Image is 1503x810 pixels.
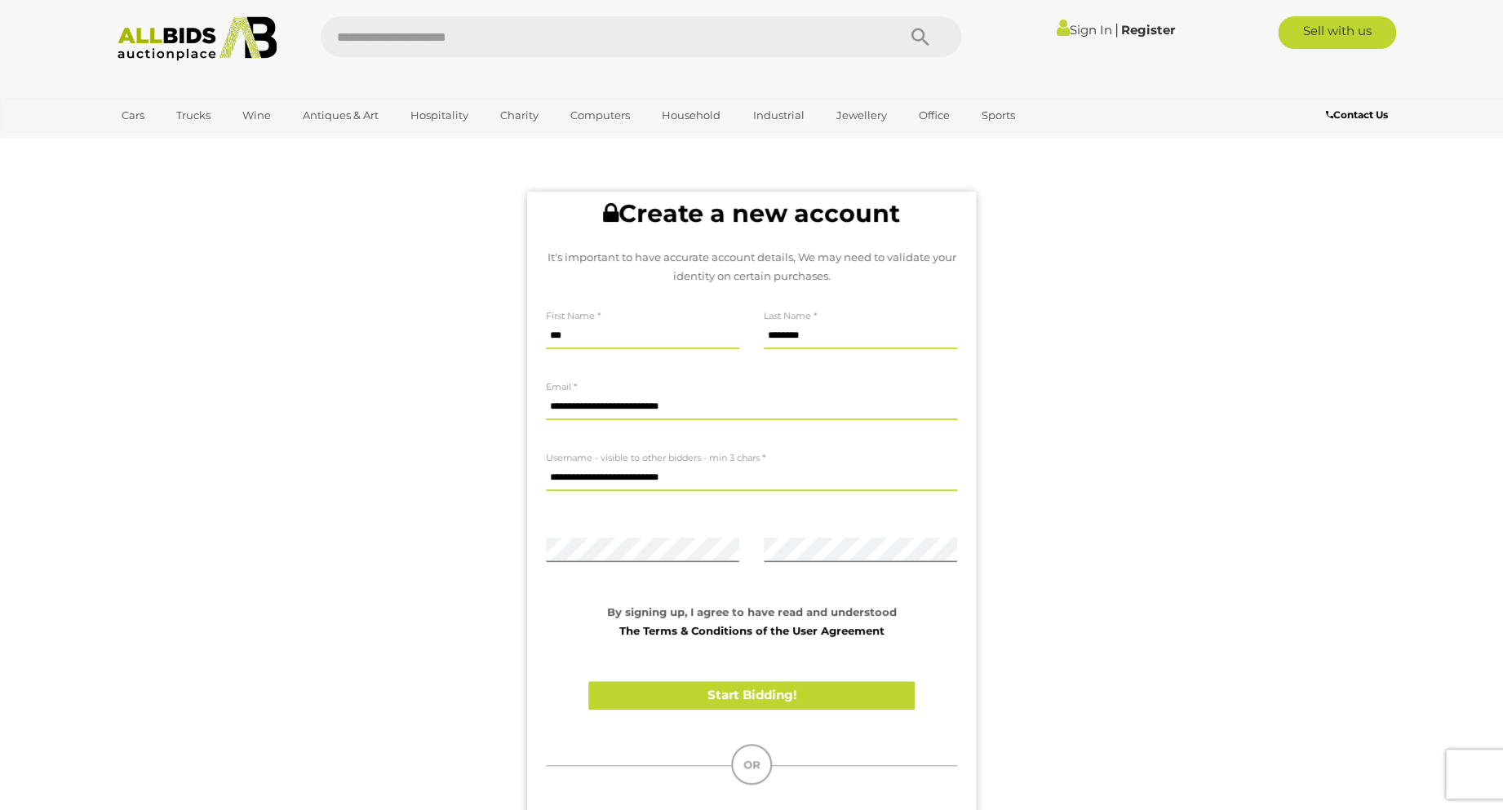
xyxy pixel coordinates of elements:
img: Allbids.com.au [109,16,286,61]
a: Household [651,102,731,129]
a: Contact Us [1326,106,1392,124]
a: Charity [490,102,549,129]
button: Start Bidding! [588,681,915,710]
a: [GEOGRAPHIC_DATA] [111,129,248,156]
a: Hospitality [400,102,479,129]
a: Sports [970,102,1025,129]
a: Jewellery [825,102,897,129]
a: Trucks [166,102,221,129]
a: Office [907,102,960,129]
b: Contact Us [1326,108,1388,121]
a: Cars [111,102,155,129]
span: | [1114,20,1118,38]
a: Sign In [1056,22,1111,38]
div: OR [731,744,772,785]
a: The Terms & Conditions of the User Agreement [619,624,885,637]
p: It's important to have accurate account details, We may need to validate your identity on certain... [546,248,957,286]
b: Create a new account [603,198,900,228]
a: Industrial [742,102,814,129]
a: Wine [232,102,282,129]
strong: By signing up, I agree to have read and understood [607,605,897,637]
a: Antiques & Art [292,102,389,129]
a: Register [1120,22,1174,38]
button: Search [880,16,961,57]
a: Computers [560,102,641,129]
a: Sell with us [1278,16,1396,49]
